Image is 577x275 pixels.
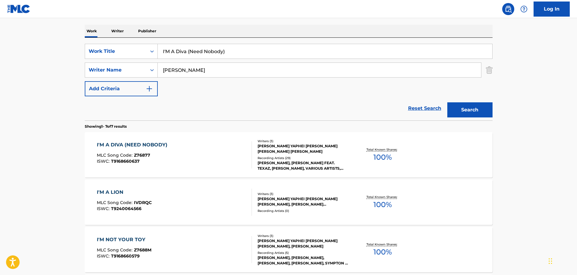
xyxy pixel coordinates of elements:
[534,2,570,17] a: Log In
[85,25,99,37] p: Work
[258,160,349,171] div: [PERSON_NAME], [PERSON_NAME] FEAT. TEXAZ, [PERSON_NAME], VARIOUS ARTISTS, [PERSON_NAME]|TEXAZ
[549,252,552,270] div: Drag
[111,158,140,164] span: T9168660637
[366,147,399,152] p: Total Known Shares:
[97,158,111,164] span: ISWC :
[97,253,111,259] span: ISWC :
[97,236,151,243] div: I'M NOT YOUR TOY
[97,206,111,211] span: ISWC :
[258,251,349,255] div: Recording Artists ( 5 )
[111,206,141,211] span: T9240064566
[366,242,399,247] p: Total Known Shares:
[134,247,151,253] span: Z7688M
[7,5,30,13] img: MLC Logo
[373,152,392,163] span: 100 %
[97,152,134,158] span: MLC Song Code :
[111,253,140,259] span: T9168660579
[97,247,134,253] span: MLC Song Code :
[85,132,493,177] a: I'M A DIVA (NEED NOBODY)MLC Song Code:Z76877ISWC:T9168660637Writers (3)[PERSON_NAME] YAPHEI [PERS...
[258,196,349,207] div: [PERSON_NAME] YAPHEI [PERSON_NAME] [PERSON_NAME], [PERSON_NAME] [PERSON_NAME]
[97,141,170,149] div: I'M A DIVA (NEED NOBODY)
[146,85,153,92] img: 9d2ae6d4665cec9f34b9.svg
[520,5,528,13] img: help
[85,227,493,272] a: I'M NOT YOUR TOYMLC Song Code:Z7688MISWC:T9168660579Writers (3)[PERSON_NAME] YAPHEI [PERSON_NAME]...
[258,192,349,196] div: Writers ( 3 )
[258,238,349,249] div: [PERSON_NAME] YAPHEI [PERSON_NAME] [PERSON_NAME], [PERSON_NAME]
[109,25,125,37] p: Writer
[89,66,143,74] div: Writer Name
[85,180,493,225] a: I'M A LIONMLC Song Code:IVDRQCISWC:T9240064566Writers (3)[PERSON_NAME] YAPHEI [PERSON_NAME] [PERS...
[373,247,392,257] span: 100 %
[447,102,493,117] button: Search
[97,189,152,196] div: I'M A LION
[258,255,349,266] div: [PERSON_NAME], [PERSON_NAME], [PERSON_NAME], [PERSON_NAME], SYMPTON X COLLECTIVE
[502,3,514,15] a: Public Search
[258,234,349,238] div: Writers ( 3 )
[85,124,127,129] p: Showing 1 - 7 of 7 results
[258,209,349,213] div: Recording Artists ( 0 )
[85,81,158,96] button: Add Criteria
[258,156,349,160] div: Recording Artists ( 29 )
[505,5,512,13] img: search
[547,246,577,275] iframe: Chat Widget
[486,62,493,78] img: Delete Criterion
[405,102,444,115] a: Reset Search
[518,3,530,15] div: Help
[85,44,493,120] form: Search Form
[97,200,134,205] span: MLC Song Code :
[258,143,349,154] div: [PERSON_NAME] YAPHEI [PERSON_NAME] [PERSON_NAME] [PERSON_NAME]
[373,199,392,210] span: 100 %
[134,200,152,205] span: IVDRQC
[89,48,143,55] div: Work Title
[366,195,399,199] p: Total Known Shares:
[136,25,158,37] p: Publisher
[134,152,150,158] span: Z76877
[258,139,349,143] div: Writers ( 3 )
